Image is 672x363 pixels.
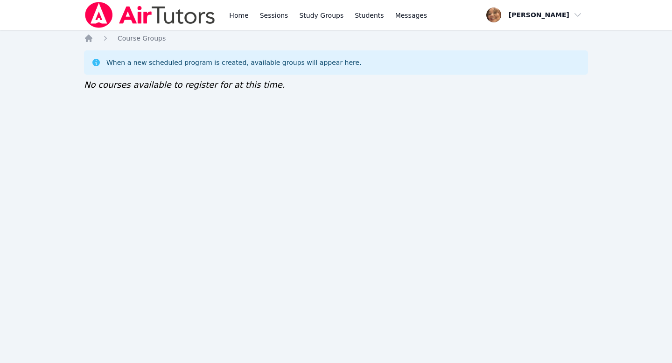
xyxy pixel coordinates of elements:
[395,11,427,20] span: Messages
[84,80,285,90] span: No courses available to register for at this time.
[84,2,216,28] img: Air Tutors
[106,58,362,67] div: When a new scheduled program is created, available groups will appear here.
[84,34,588,43] nav: Breadcrumb
[118,35,166,42] span: Course Groups
[118,34,166,43] a: Course Groups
